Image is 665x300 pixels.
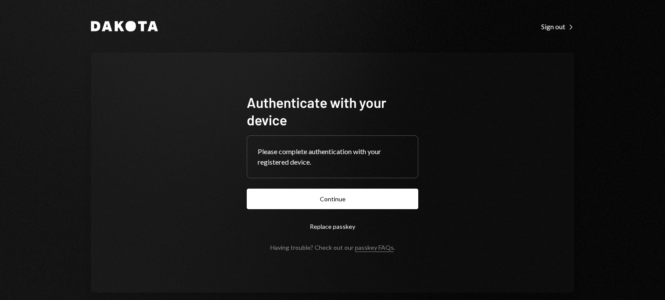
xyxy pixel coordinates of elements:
div: Please complete authentication with your registered device. [258,146,407,167]
button: Continue [247,189,418,209]
div: Sign out [541,22,574,31]
button: Replace passkey [247,216,418,237]
div: Having trouble? Check out our . [270,244,395,251]
a: Sign out [541,21,574,31]
h1: Authenticate with your device [247,93,418,128]
a: passkey FAQs [355,244,394,252]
